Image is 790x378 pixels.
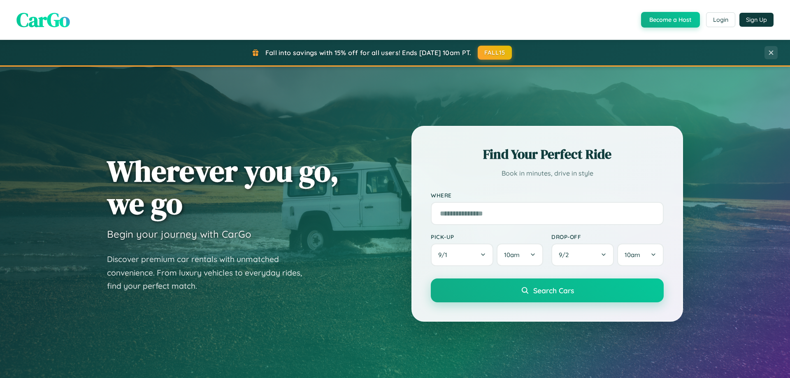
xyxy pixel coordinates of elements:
[265,49,472,57] span: Fall into savings with 15% off for all users! Ends [DATE] 10am PT.
[431,233,543,240] label: Pick-up
[706,12,735,27] button: Login
[533,286,574,295] span: Search Cars
[739,13,774,27] button: Sign Up
[551,233,664,240] label: Drop-off
[438,251,451,259] span: 9 / 1
[107,228,251,240] h3: Begin your journey with CarGo
[107,253,313,293] p: Discover premium car rentals with unmatched convenience. From luxury vehicles to everyday rides, ...
[551,243,614,266] button: 9/2
[559,251,573,259] span: 9 / 2
[431,278,664,302] button: Search Cars
[107,155,339,220] h1: Wherever you go, we go
[478,46,512,60] button: FALL15
[16,6,70,33] span: CarGo
[625,251,640,259] span: 10am
[431,167,664,179] p: Book in minutes, drive in style
[617,243,664,266] button: 10am
[497,243,543,266] button: 10am
[431,192,664,199] label: Where
[431,145,664,163] h2: Find Your Perfect Ride
[504,251,520,259] span: 10am
[641,12,700,28] button: Become a Host
[431,243,493,266] button: 9/1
